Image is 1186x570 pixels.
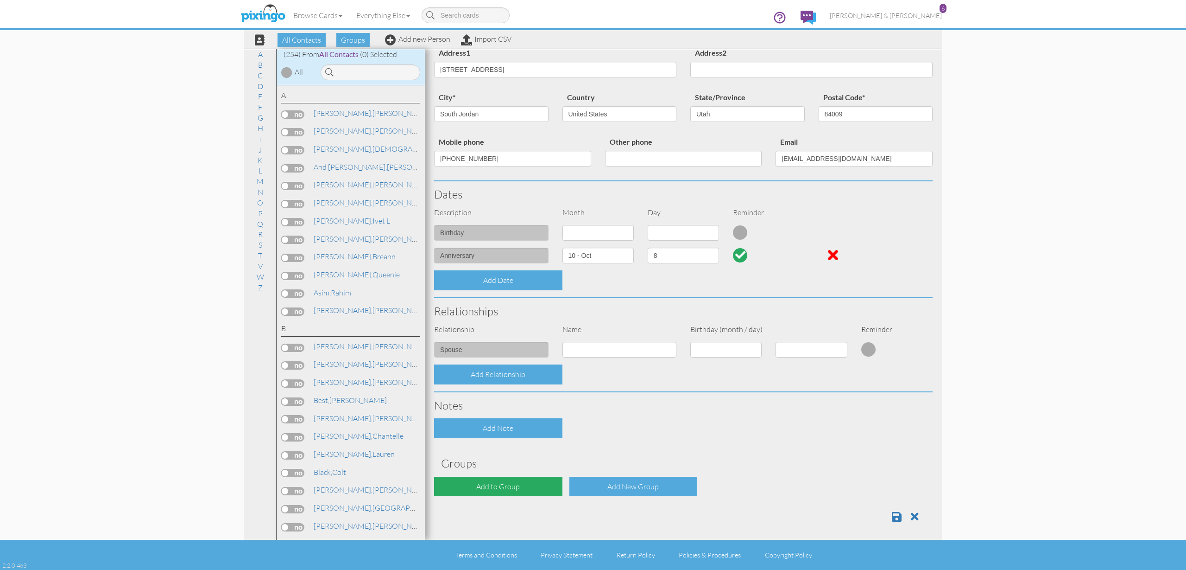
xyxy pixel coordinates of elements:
[313,413,431,424] a: [PERSON_NAME]
[314,449,372,459] span: [PERSON_NAME],
[562,91,599,104] label: Country
[314,396,329,405] span: Best,
[253,282,267,293] a: Z
[427,207,555,218] div: Description
[434,91,460,104] label: city*
[776,136,802,148] label: Email
[617,551,655,559] a: Return Policy
[434,477,562,497] div: Add to Group
[313,251,397,262] a: Breann
[253,123,268,134] a: H
[819,91,870,104] label: Postal Code*
[313,484,431,495] a: [PERSON_NAME]
[252,197,268,208] a: O
[314,539,372,548] span: [PERSON_NAME],
[314,306,372,315] span: [PERSON_NAME],
[456,551,517,559] a: Terms and Conditions
[434,418,562,438] div: Add Note
[569,477,698,497] div: Add New Group
[252,271,269,282] a: W
[313,448,396,460] a: Lauren
[314,270,372,279] span: [PERSON_NAME],
[314,216,372,225] span: [PERSON_NAME],
[313,305,431,316] a: [PERSON_NAME]
[313,430,404,442] a: Chantelle
[313,467,347,478] a: Colt
[314,198,372,207] span: [PERSON_NAME],
[314,234,372,243] span: [PERSON_NAME],
[252,218,268,230] a: Q
[254,165,267,176] a: L
[314,414,372,423] span: [PERSON_NAME],
[253,154,267,166] a: K
[314,109,372,118] span: [PERSON_NAME],
[253,81,268,92] a: D
[690,91,750,104] label: State/Province
[314,180,372,189] span: [PERSON_NAME],
[349,4,417,27] a: Everything Else
[313,287,352,298] a: Rahim
[253,208,267,219] a: P
[254,239,267,250] a: S
[313,179,431,190] a: [PERSON_NAME]
[434,399,933,411] h3: Notes
[823,4,949,27] a: [PERSON_NAME] & [PERSON_NAME] 6
[314,431,372,441] span: [PERSON_NAME],
[313,341,431,352] a: [PERSON_NAME]
[555,324,684,335] div: Name
[683,324,854,335] div: Birthday (month / day)
[252,176,268,187] a: M
[434,365,562,384] div: Add Relationship
[314,288,331,297] span: Asim,
[765,551,812,559] a: Copyright Policy
[314,378,372,387] span: [PERSON_NAME],
[830,12,942,19] span: [PERSON_NAME] & [PERSON_NAME]
[314,359,372,369] span: [PERSON_NAME],
[940,4,946,13] div: 6
[641,207,726,218] div: Day
[253,49,267,60] a: A
[254,144,266,155] a: J
[385,34,450,44] a: Add new Person
[314,342,372,351] span: [PERSON_NAME],
[253,229,267,240] a: R
[427,324,555,335] div: Relationship
[239,2,288,26] img: pixingo logo
[313,197,431,208] a: [PERSON_NAME]
[336,33,370,47] span: Groups
[434,342,549,358] input: (e.g. Friend, Daughter)
[314,144,372,154] span: [PERSON_NAME],
[441,457,926,469] h3: Groups
[461,34,511,44] a: Import CSV
[434,47,475,59] label: Address1
[854,324,897,335] div: Reminder
[313,377,431,388] a: [PERSON_NAME]
[605,136,657,148] label: Other phone
[319,50,359,58] span: All Contacts
[313,233,431,244] a: [PERSON_NAME]
[434,188,933,200] h3: Dates
[314,162,387,172] span: and [PERSON_NAME],
[277,49,425,60] div: (254) From
[314,252,372,261] span: [PERSON_NAME],
[314,126,372,135] span: [PERSON_NAME],
[555,207,641,218] div: Month
[434,270,562,290] div: Add Date
[541,551,593,559] a: Privacy Statement
[314,468,332,477] span: Black,
[313,108,431,119] a: [PERSON_NAME]
[253,102,267,113] a: F
[313,269,401,280] a: Queenie
[313,143,454,154] a: [DEMOGRAPHIC_DATA]
[281,90,420,103] div: A
[253,250,267,261] a: T
[313,502,447,513] a: [GEOGRAPHIC_DATA]
[313,520,431,532] a: [PERSON_NAME]
[254,134,266,145] a: I
[314,521,372,531] span: [PERSON_NAME],
[313,359,431,370] a: [PERSON_NAME]
[278,33,326,47] span: All Contacts
[679,551,741,559] a: Policies & Procedures
[313,161,511,173] a: [PERSON_NAME]
[2,561,26,570] div: 2.2.0-463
